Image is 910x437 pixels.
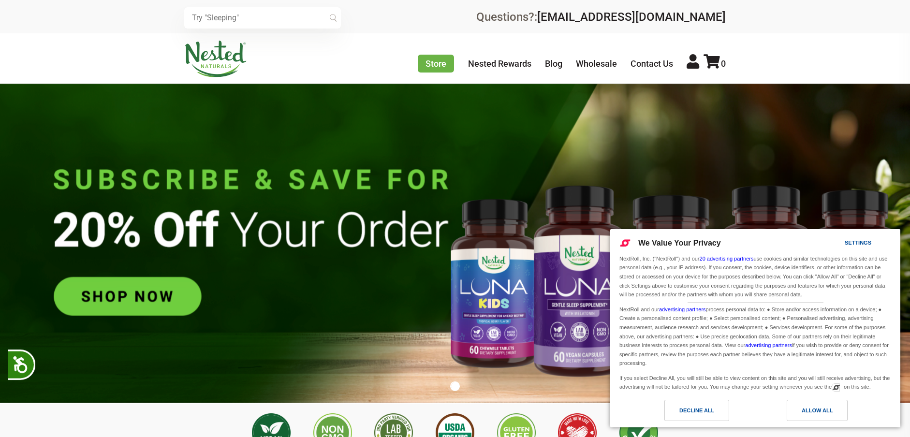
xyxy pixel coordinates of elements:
a: advertising partners [745,342,792,348]
input: Try "Sleeping" [184,7,341,29]
a: [EMAIL_ADDRESS][DOMAIN_NAME] [537,10,726,24]
span: 0 [721,58,726,69]
a: Blog [545,58,562,69]
a: Contact Us [631,58,673,69]
div: Decline All [679,405,714,416]
a: Wholesale [576,58,617,69]
a: Decline All [616,400,755,426]
div: Questions?: [476,11,726,23]
div: Allow All [802,405,833,416]
a: Store [418,55,454,73]
a: Allow All [755,400,895,426]
div: If you select Decline All, you will still be able to view content on this site and you will still... [617,371,893,393]
a: Nested Rewards [468,58,531,69]
div: NextRoll and our process personal data to: ● Store and/or access information on a device; ● Creat... [617,303,893,369]
a: 20 advertising partners [700,256,754,262]
span: We Value Your Privacy [638,239,721,247]
div: Settings [845,237,871,248]
img: Nested Naturals [184,41,247,77]
a: Settings [828,235,851,253]
a: advertising partners [659,306,706,312]
button: 1 of 1 [450,381,460,391]
a: 0 [704,58,726,69]
div: NextRoll, Inc. ("NextRoll") and our use cookies and similar technologies on this site and use per... [617,253,893,300]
